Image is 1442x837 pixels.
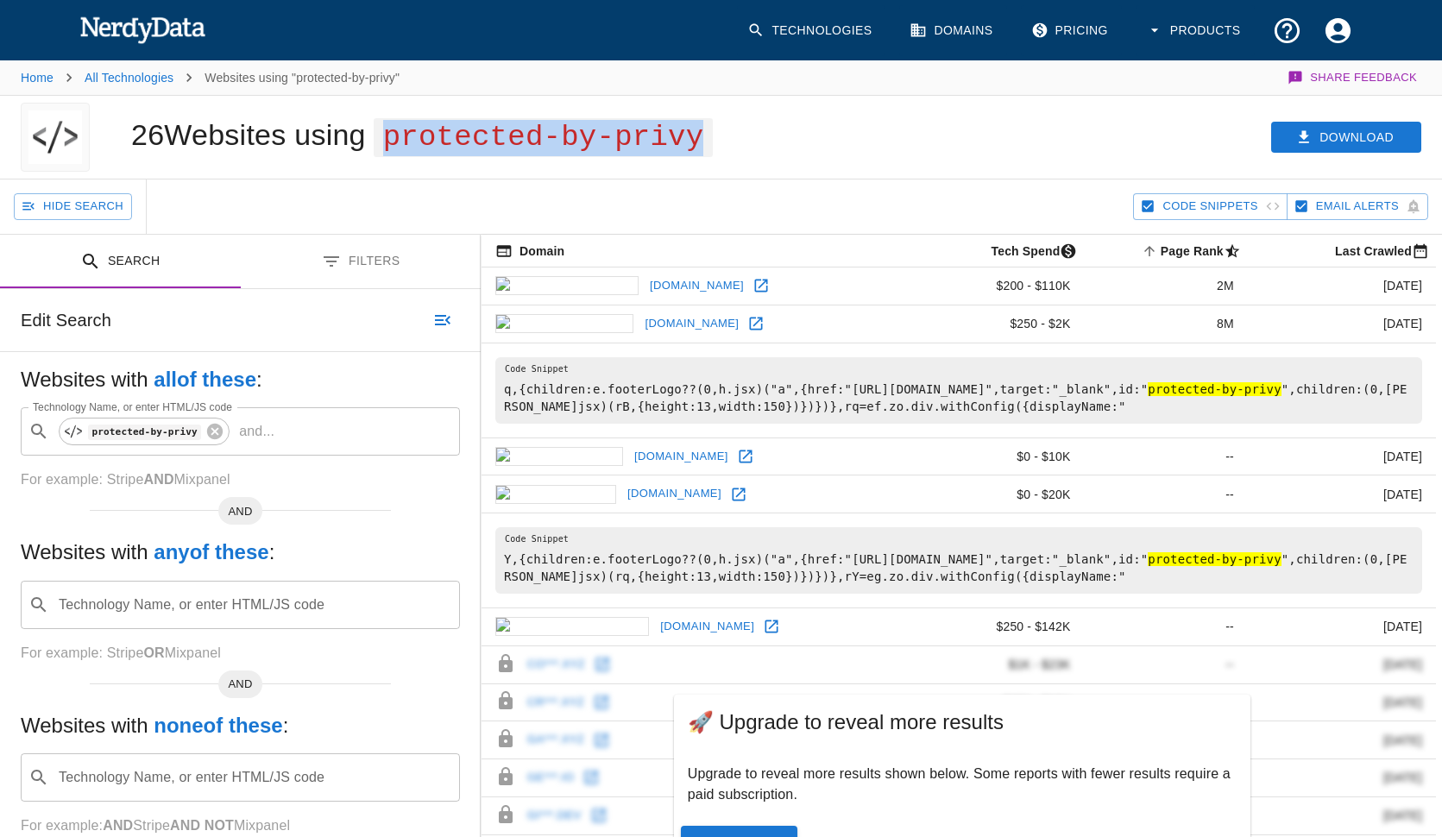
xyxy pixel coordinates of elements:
[495,485,616,504] img: boop.fun icon
[899,5,1006,56] a: Domains
[21,538,460,566] h5: Websites with :
[1313,241,1436,261] span: Most recent date this website was successfully crawled
[1084,475,1247,513] td: --
[910,475,1085,513] td: $0 - $20K
[218,676,263,693] span: AND
[1148,382,1281,396] hl: protected-by-privy
[21,60,400,95] nav: breadcrumb
[21,815,460,836] p: For example: Stripe Mixpanel
[1248,475,1436,513] td: [DATE]
[103,818,133,833] b: AND
[1084,608,1247,646] td: --
[969,241,1085,261] span: The estimated minimum and maximum annual tech spend each webpage has, based on the free, freemium...
[495,314,633,333] img: terminal.co icon
[21,366,460,393] h5: Websites with :
[85,71,173,85] a: All Technologies
[143,645,164,660] b: OR
[1084,437,1247,475] td: --
[21,712,460,739] h5: Websites with :
[495,447,623,466] img: 10k.world icon
[1316,197,1399,217] span: You are receiving email alerts for this report. Click to disable.
[14,193,132,220] button: Hide Search
[1084,267,1247,305] td: 2M
[910,305,1085,343] td: $250 - $2K
[495,617,649,636] img: cabbage.app icon
[910,608,1085,646] td: $250 - $142K
[205,69,400,86] p: Websites using "protected-by-privy"
[154,540,268,563] b: any of these
[630,444,733,470] a: [DOMAIN_NAME]
[1136,5,1255,56] button: Products
[88,425,201,439] code: protected-by-privy
[21,306,111,334] h6: Edit Search
[1133,193,1287,220] button: Hide Code Snippets
[374,118,712,157] span: protected-by-privy
[748,273,774,299] a: Open boonika.net in new window
[21,71,54,85] a: Home
[21,643,460,664] p: For example: Stripe Mixpanel
[726,481,752,507] a: Open boop.fun in new window
[1248,608,1436,646] td: [DATE]
[737,5,885,56] a: Technologies
[131,118,713,151] h1: 26 Websites using
[1262,5,1313,56] button: Support and Documentation
[910,437,1085,475] td: $0 - $10K
[1162,197,1257,217] span: Hide Code Snippets
[170,818,234,833] b: AND NOT
[759,614,784,639] a: Open cabbage.app in new window
[21,469,460,490] p: For example: Stripe Mixpanel
[33,400,232,414] label: Technology Name, or enter HTML/JS code
[656,614,759,640] a: [DOMAIN_NAME]
[1138,241,1248,261] span: A page popularity ranking based on a domain's backlinks. Smaller numbers signal more popular doma...
[154,368,256,391] b: all of these
[1148,552,1281,566] hl: protected-by-privy
[28,103,82,172] img: "protected-by-privy" logo
[79,12,206,47] img: NerdyData.com
[495,357,1422,424] pre: q,{children:e.footerLogo??(0,h.jsx)("a",{href:"[URL][DOMAIN_NAME]",target:"_blank",id:" ",childre...
[688,764,1237,805] p: Upgrade to reveal more results shown below. Some reports with fewer results require a paid subscr...
[688,708,1237,736] span: 🚀 Upgrade to reveal more results
[645,273,748,299] a: [DOMAIN_NAME]
[495,241,564,261] span: The registered domain name (i.e. "nerdydata.com").
[143,472,173,487] b: AND
[743,311,769,337] a: Open terminal.co in new window
[1248,437,1436,475] td: [DATE]
[1248,305,1436,343] td: [DATE]
[1271,122,1421,154] button: Download
[59,418,230,445] div: protected-by-privy
[910,267,1085,305] td: $200 - $110K
[218,503,263,520] span: AND
[1313,5,1363,56] button: Account Settings
[1248,267,1436,305] td: [DATE]
[623,481,726,507] a: [DOMAIN_NAME]
[495,527,1422,594] pre: Y,{children:e.footerLogo??(0,h.jsx)("a",{href:"[URL][DOMAIN_NAME]",target:"_blank",id:" ",childre...
[1084,305,1247,343] td: 8M
[1021,5,1122,56] a: Pricing
[241,235,482,289] button: Filters
[1287,193,1428,220] button: You are receiving email alerts for this report. Click to disable.
[154,714,282,737] b: none of these
[640,311,743,337] a: [DOMAIN_NAME]
[232,421,281,442] p: and ...
[733,444,759,469] a: Open 10k.world in new window
[1285,60,1421,95] button: Share Feedback
[495,276,639,295] img: boonika.net icon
